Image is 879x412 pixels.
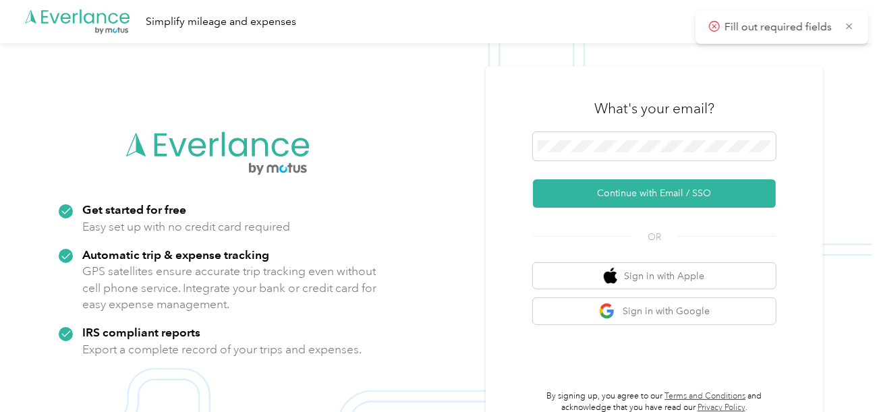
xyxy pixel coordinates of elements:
p: Export a complete record of your trips and expenses. [82,341,362,358]
strong: Automatic trip & expense tracking [82,247,269,262]
strong: Get started for free [82,202,186,216]
img: apple logo [604,268,617,285]
a: Terms and Conditions [664,391,745,401]
strong: IRS compliant reports [82,325,200,339]
h3: What's your email? [594,99,714,118]
p: GPS satellites ensure accurate trip tracking even without cell phone service. Integrate your bank... [82,263,377,313]
button: google logoSign in with Google [533,298,776,324]
span: OR [631,230,678,244]
p: Fill out required fields [725,19,835,36]
div: Simplify mileage and expenses [146,13,296,30]
iframe: Everlance-gr Chat Button Frame [803,336,879,412]
img: google logo [599,303,616,320]
button: apple logoSign in with Apple [533,263,776,289]
p: Easy set up with no credit card required [82,218,290,235]
button: Continue with Email / SSO [533,179,776,208]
